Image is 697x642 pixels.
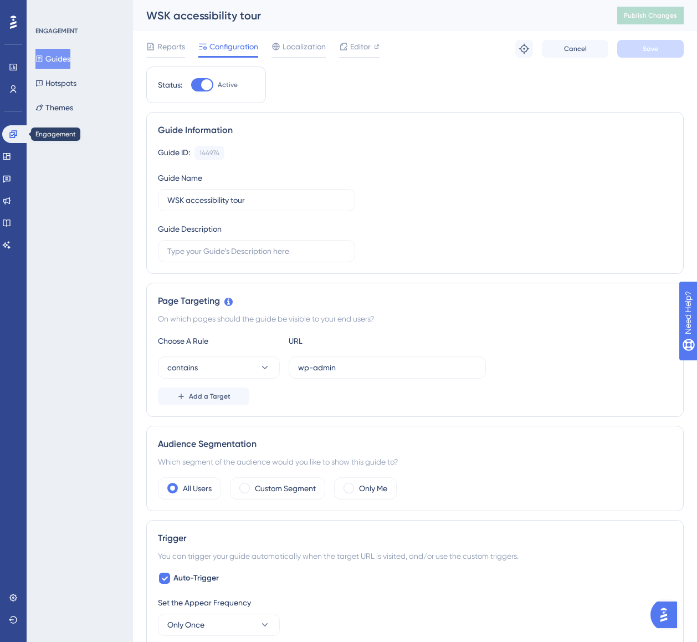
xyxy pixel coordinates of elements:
[542,40,608,58] button: Cancel
[158,596,672,609] div: Set the Appear Frequency
[158,334,280,348] div: Choose A Rule
[158,294,672,308] div: Page Targeting
[218,80,238,89] span: Active
[173,572,219,585] span: Auto-Trigger
[564,44,587,53] span: Cancel
[158,437,672,451] div: Audience Segmentation
[158,171,202,185] div: Guide Name
[157,40,185,53] span: Reports
[617,40,684,58] button: Save
[199,149,219,157] div: 144974
[35,27,78,35] div: ENGAGEMENT
[617,7,684,24] button: Publish Changes
[189,392,230,401] span: Add a Target
[158,78,182,91] div: Status:
[289,334,411,348] div: URL
[359,482,387,495] label: Only Me
[158,312,672,325] div: On which pages should the guide be visible to your end users?
[158,532,672,545] div: Trigger
[26,3,69,16] span: Need Help?
[283,40,326,53] span: Localization
[209,40,258,53] span: Configuration
[158,124,672,137] div: Guide Information
[158,356,280,379] button: contains
[35,73,76,93] button: Hotspots
[158,388,249,405] button: Add a Target
[158,455,672,468] div: Which segment of the audience would you like to show this guide to?
[167,361,198,374] span: contains
[158,222,222,236] div: Guide Description
[158,614,280,636] button: Only Once
[158,146,190,160] div: Guide ID:
[350,40,371,53] span: Editor
[146,8,590,23] div: WSK accessibility tour
[35,49,70,69] button: Guides
[298,361,476,374] input: yourwebsite.com/path
[167,245,346,257] input: Type your Guide’s Description here
[255,482,316,495] label: Custom Segment
[167,618,204,631] span: Only Once
[624,11,677,20] span: Publish Changes
[158,549,672,563] div: You can trigger your guide automatically when the target URL is visited, and/or use the custom tr...
[35,98,73,118] button: Themes
[643,44,658,53] span: Save
[650,598,684,631] iframe: UserGuiding AI Assistant Launcher
[167,194,346,206] input: Type your Guide’s Name here
[183,482,212,495] label: All Users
